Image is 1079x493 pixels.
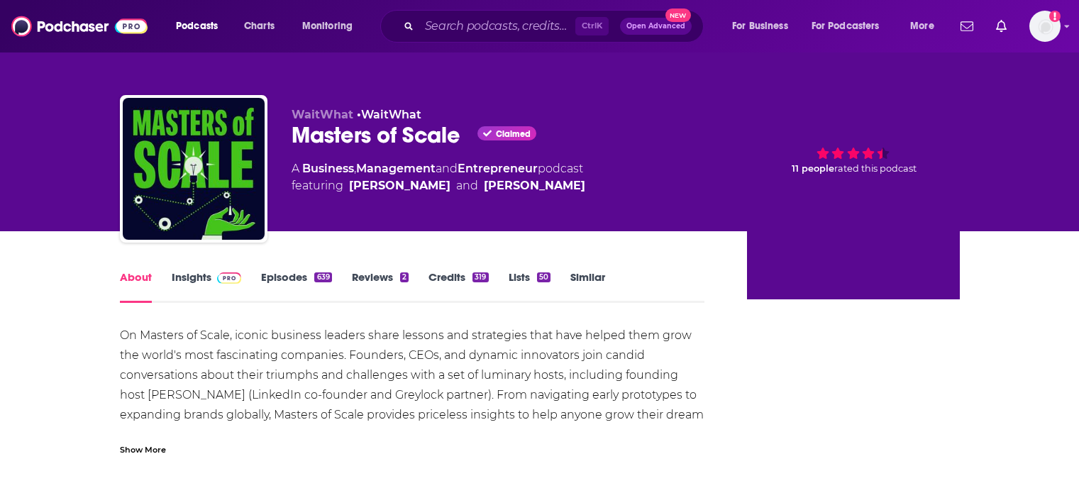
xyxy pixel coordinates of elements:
[812,16,880,36] span: For Podcasters
[120,326,705,445] div: On Masters of Scale, iconic business leaders share lessons and strategies that have helped them g...
[349,177,450,194] a: [PERSON_NAME]
[356,162,436,175] a: Management
[292,177,585,194] span: featuring
[361,108,421,121] a: WaitWhat
[1029,11,1061,42] span: Logged in as Bcprpro33
[357,108,421,121] span: •
[834,163,917,174] span: rated this podcast
[235,15,283,38] a: Charts
[11,13,148,40] img: Podchaser - Follow, Share and Rate Podcasts
[509,270,550,303] a: Lists50
[354,162,356,175] span: ,
[472,272,488,282] div: 319
[123,98,265,240] img: Masters of Scale
[261,270,331,303] a: Episodes639
[665,9,691,22] span: New
[314,272,331,282] div: 639
[120,270,152,303] a: About
[458,162,538,175] a: Entrepreneur
[172,270,242,303] a: InsightsPodchaser Pro
[292,160,585,194] div: A podcast
[244,16,275,36] span: Charts
[176,16,218,36] span: Podcasts
[400,272,409,282] div: 2
[792,163,834,174] span: 11 people
[484,177,585,194] a: [PERSON_NAME]
[900,15,952,38] button: open menu
[620,18,692,35] button: Open AdvancedNew
[352,270,409,303] a: Reviews2
[732,16,788,36] span: For Business
[910,16,934,36] span: More
[570,270,605,303] a: Similar
[302,16,353,36] span: Monitoring
[747,108,960,196] div: 11 peoplerated this podcast
[955,14,979,38] a: Show notifications dropdown
[802,15,900,38] button: open menu
[419,15,575,38] input: Search podcasts, credits, & more...
[436,162,458,175] span: and
[456,177,478,194] span: and
[722,15,806,38] button: open menu
[537,272,550,282] div: 50
[394,10,717,43] div: Search podcasts, credits, & more...
[575,17,609,35] span: Ctrl K
[990,14,1012,38] a: Show notifications dropdown
[1029,11,1061,42] button: Show profile menu
[292,15,371,38] button: open menu
[626,23,685,30] span: Open Advanced
[166,15,236,38] button: open menu
[292,108,353,121] span: WaitWhat
[217,272,242,284] img: Podchaser Pro
[496,131,531,138] span: Claimed
[302,162,354,175] a: Business
[428,270,488,303] a: Credits319
[1049,11,1061,22] svg: Add a profile image
[1029,11,1061,42] img: User Profile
